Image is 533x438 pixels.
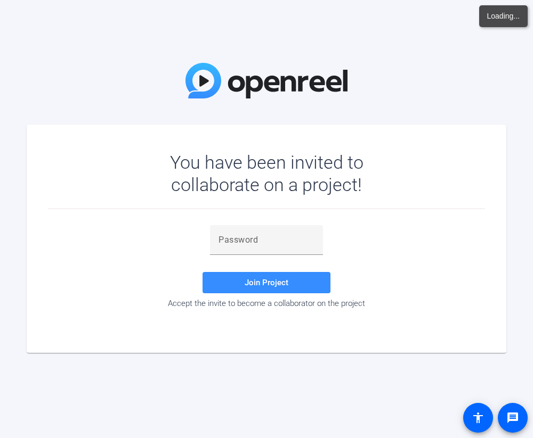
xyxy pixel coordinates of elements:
[479,5,528,27] div: Loading...
[48,299,485,308] div: Accept the invite to become a collaborator on the project
[219,234,314,246] input: Password
[472,411,484,424] mat-icon: accessibility
[139,151,394,196] div: You have been invited to collaborate on a project!
[245,278,288,287] span: Join Project
[185,63,348,98] img: OpenReel Logo
[506,411,519,424] mat-icon: message
[203,272,330,293] button: Join Project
